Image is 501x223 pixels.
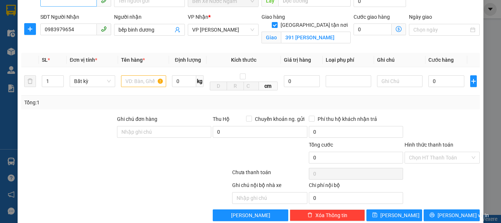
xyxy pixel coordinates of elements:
[284,75,320,87] input: 0
[323,53,374,67] th: Loại phụ phí
[24,98,194,107] div: Tổng: 1
[114,13,185,21] div: Người nhận
[213,209,288,221] button: [PERSON_NAME]
[428,57,454,63] span: Cước hàng
[231,168,308,181] div: Chưa thanh toán
[307,212,312,218] span: delete
[188,14,208,20] span: VP Nhận
[40,13,111,21] div: SĐT Người Nhận
[309,142,333,148] span: Tổng cước
[210,82,227,90] input: D
[396,26,402,32] span: dollar-circle
[315,211,347,219] span: Xóa Thông tin
[470,75,477,87] button: plus
[70,57,97,63] span: Đơn vị tính
[315,115,380,123] span: Phí thu hộ khách nhận trả
[471,78,476,84] span: plus
[259,82,278,90] span: cm
[117,116,157,122] label: Ghi chú đơn hàng
[405,142,453,148] label: Hình thức thanh toán
[309,181,403,192] div: Chi phí nội bộ
[227,82,244,90] input: R
[380,211,420,219] span: [PERSON_NAME]
[117,126,211,138] input: Ghi chú đơn hàng
[366,209,423,221] button: save[PERSON_NAME]
[232,181,307,192] div: Ghi chú nội bộ nhà xe
[252,115,307,123] span: Chuyển khoản ng. gửi
[284,57,311,63] span: Giá trị hàng
[231,211,270,219] span: [PERSON_NAME]
[429,212,435,218] span: printer
[372,212,377,218] span: save
[232,192,307,204] input: Nhập ghi chú
[281,32,351,43] input: Giao tận nơi
[196,75,204,87] span: kg
[290,209,365,221] button: deleteXóa Thông tin
[121,57,145,63] span: Tên hàng
[24,23,36,35] button: plus
[231,57,256,63] span: Kích thước
[244,82,259,90] input: C
[25,26,36,32] span: plus
[438,211,489,219] span: [PERSON_NAME] và In
[424,209,480,221] button: printer[PERSON_NAME] và In
[121,75,167,87] input: VD: Bàn, Ghế
[42,57,48,63] span: SL
[354,24,392,35] input: Cước giao hàng
[175,27,180,33] span: user-add
[213,116,230,122] span: Thu Hộ
[175,57,201,63] span: Định lượng
[262,14,285,20] span: Giao hàng
[354,14,390,20] label: Cước giao hàng
[278,21,351,29] span: [GEOGRAPHIC_DATA] tận nơi
[74,76,111,87] span: Bất kỳ
[101,26,107,32] span: phone
[192,24,254,35] span: VP Hà Tĩnh
[377,75,423,87] input: Ghi Chú
[409,14,432,20] label: Ngày giao
[24,75,36,87] button: delete
[374,53,425,67] th: Ghi chú
[262,32,281,43] span: Giao
[413,26,469,34] input: Ngày giao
